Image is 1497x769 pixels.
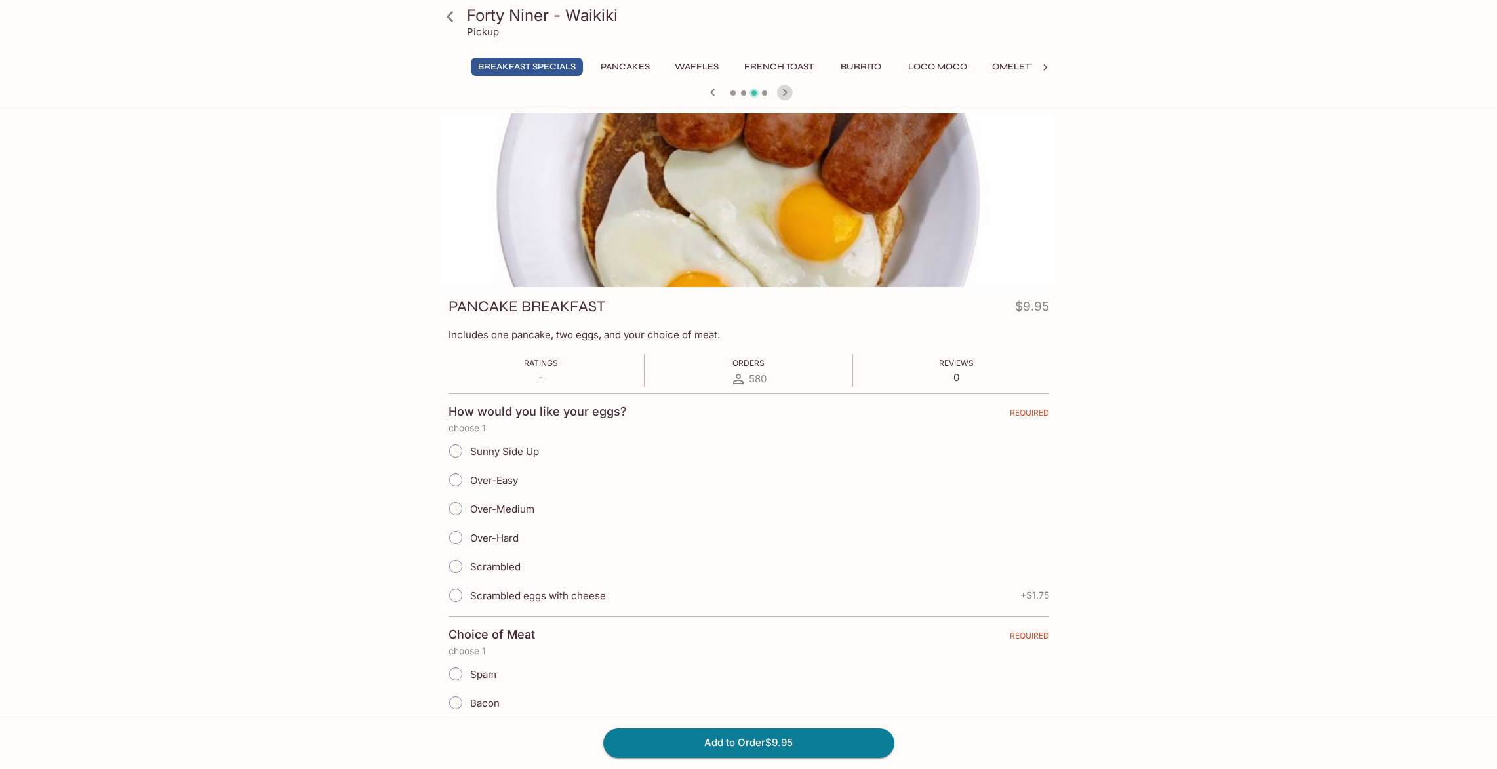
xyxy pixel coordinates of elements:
span: Ratings [524,358,558,368]
button: Breakfast Specials [471,58,583,76]
span: Over-Easy [470,474,518,486]
span: Orders [732,358,765,368]
span: 580 [749,372,767,385]
span: Scrambled eggs with cheese [470,589,606,602]
p: choose 1 [449,646,1049,656]
span: Reviews [939,358,974,368]
p: Includes one pancake, two eggs, and your choice of meat. [449,328,1049,341]
p: - [524,371,558,384]
button: Burrito [831,58,890,76]
span: Over-Hard [470,532,519,544]
h4: How would you like your eggs? [449,404,627,419]
h3: Forty Niner - Waikiki [467,5,1053,26]
span: REQUIRED [1010,631,1049,646]
span: REQUIRED [1010,408,1049,423]
h4: $9.95 [1015,296,1049,322]
span: Sunny Side Up [470,445,539,458]
div: PANCAKE BREAKFAST [439,113,1058,287]
button: Loco Moco [901,58,974,76]
span: Scrambled [470,561,521,573]
span: Over-Medium [470,503,534,515]
button: Pancakes [593,58,657,76]
button: Add to Order$9.95 [603,728,894,757]
button: French Toast [737,58,821,76]
span: Bacon [470,697,500,709]
h3: PANCAKE BREAKFAST [449,296,605,317]
span: Spam [470,668,496,680]
p: Pickup [467,26,499,38]
p: 0 [939,371,974,384]
p: choose 1 [449,423,1049,433]
h4: Choice of Meat [449,627,535,642]
button: Waffles [668,58,727,76]
span: + $1.75 [1020,590,1049,601]
button: Omelettes [985,58,1054,76]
